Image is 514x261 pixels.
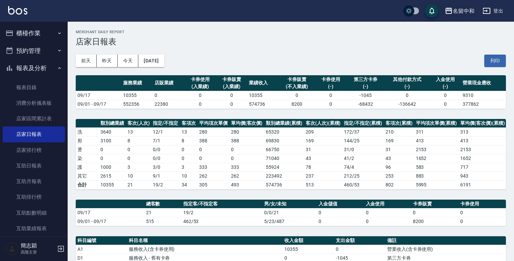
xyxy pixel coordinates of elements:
td: -136642 [385,100,430,108]
td: 12 / 1 [151,127,180,136]
td: 169 [304,136,343,145]
td: 280 [229,127,264,136]
th: 平均項次單價 [197,119,229,128]
th: 單均價(客次價) [229,119,264,128]
td: 311 [414,127,459,136]
td: 7 / 1 [151,136,180,145]
td: 313 [459,127,506,136]
td: 413 [414,136,459,145]
td: 262 [197,172,229,180]
td: 0 [216,100,247,108]
td: 3100 [99,136,126,145]
th: 備註 [385,236,506,245]
td: 388 [229,136,264,145]
h3: 店家日報表 [76,37,506,46]
th: 類別總業績(累積) [264,119,304,128]
th: 總客數 [144,200,182,208]
td: 0 [153,91,184,100]
th: 客次(人次)(累積) [304,119,343,128]
div: (入業績) [217,83,246,90]
td: 3 / 0 [151,163,180,172]
td: 802 [384,180,414,189]
td: 0 [229,145,264,154]
div: 卡券使用 [186,76,214,83]
a: 互助業績報表 [3,221,65,236]
td: 2153 [414,145,459,154]
td: 74 / 4 [342,163,384,172]
th: 指定/不指定 [151,119,180,128]
td: 583 [414,163,459,172]
th: 客項次 [180,119,197,128]
a: 互助排行榜 [3,189,65,205]
td: 333 [229,163,264,172]
td: 31 [384,145,414,154]
td: 237 [304,172,343,180]
td: 0 [364,217,412,226]
td: 144 / 25 [342,136,384,145]
a: 店家區間累計表 [3,111,65,126]
td: 09/01 - 09/17 [76,100,121,108]
img: Logo [8,6,27,15]
td: 333 [197,163,229,172]
a: 報表目錄 [3,80,65,95]
th: 入金儲值 [317,200,364,208]
td: 574736 [264,180,304,189]
td: 0 [197,145,229,154]
td: 0 [229,154,264,163]
div: 其他付款方式 [387,76,428,83]
td: 0 [385,91,430,100]
td: 280 [197,127,229,136]
td: 41 / 2 [342,154,384,163]
th: 卡券使用 [459,200,506,208]
td: 66750 [264,145,304,154]
td: 1652 [414,154,459,163]
td: 10 [180,172,197,180]
td: 0 [184,91,216,100]
td: 462/53 [182,217,262,226]
td: 31 / 0 [342,145,384,154]
th: 客項次(累積) [384,119,414,128]
td: 377862 [461,100,506,108]
th: 單均價(客次價)(累積) [459,119,506,128]
td: 染 [76,154,99,163]
td: 55924 [264,163,304,172]
td: 剪 [76,136,99,145]
td: 13 [126,127,151,136]
td: 3 [180,163,197,172]
img: Person [5,242,19,256]
td: 515 [144,217,182,226]
a: 消費分析儀表板 [3,95,65,111]
td: 10 [126,172,151,180]
td: 0 / 0 [151,154,180,163]
button: 今天 [118,55,139,67]
table: a dense table [76,119,507,189]
td: 護 [76,163,99,172]
td: 22380 [153,100,184,108]
td: 0 [99,154,126,163]
td: 0 [411,208,459,217]
div: 入金使用 [431,76,459,83]
td: 8 [180,136,197,145]
table: a dense table [76,200,506,226]
td: 2153 [459,145,506,154]
p: 高階主管 [21,249,55,255]
th: 業績收入 [247,75,279,91]
button: 預約管理 [3,42,65,60]
td: 43 [304,154,343,163]
td: 09/17 [76,208,144,217]
td: 19/2 [182,208,262,217]
td: 2615 [99,172,126,180]
th: 男/女/未知 [262,200,317,208]
a: 互助月報表 [3,174,65,189]
td: 0 [126,145,151,154]
td: 0/0/21 [262,208,317,217]
table: a dense table [76,75,506,109]
td: 6191 [459,180,506,189]
td: 其它 [76,172,99,180]
td: 8 [126,136,151,145]
h5: 簡志穎 [21,242,55,249]
button: save [425,4,439,18]
td: 09/17 [76,91,121,100]
td: 3640 [99,127,126,136]
td: 513 [304,180,343,189]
